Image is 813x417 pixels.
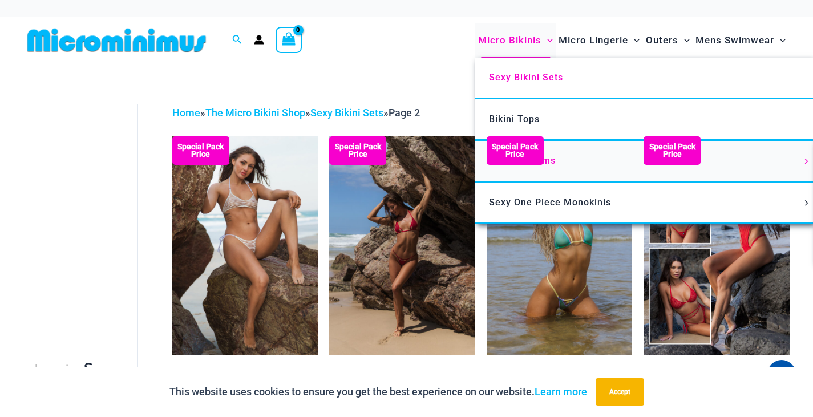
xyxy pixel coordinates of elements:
[628,26,640,55] span: Menu Toggle
[172,136,318,355] a: Tide Lines White 350 Halter Top 470 Thong 05 Tide Lines White 350 Halter Top 470 Thong 03Tide Lin...
[475,23,556,58] a: Micro BikinisMenu ToggleMenu Toggle
[487,136,633,355] img: Kaia Electric Green 305 Top 445 Thong 04
[172,143,229,158] b: Special Pack Price
[646,26,678,55] span: Outers
[205,107,305,119] a: The Micro Bikini Shop
[329,143,386,158] b: Special Pack Price
[276,27,302,53] a: View Shopping Cart, empty
[644,136,790,355] img: Collection Pack
[329,136,475,355] img: Hurricane Red 3277 Tri Top 4277 Thong Bottom 05
[541,26,553,55] span: Menu Toggle
[596,378,644,406] button: Accept
[478,26,541,55] span: Micro Bikinis
[489,155,556,166] span: Bikini Bottoms
[489,197,611,208] span: Sexy One Piece Monokinis
[535,386,587,398] a: Learn more
[169,383,587,400] p: This website uses cookies to ensure you get the best experience on our website.
[29,362,84,376] span: shopping
[29,359,98,417] h3: Sexy Bikini Sets
[693,23,788,58] a: Mens SwimwearMenu ToggleMenu Toggle
[678,26,690,55] span: Menu Toggle
[474,21,790,59] nav: Site Navigation
[172,107,420,119] span: » » »
[389,107,420,119] span: Page 2
[232,33,242,47] a: Search icon link
[254,35,264,45] a: Account icon link
[489,72,563,83] span: Sexy Bikini Sets
[172,136,318,355] img: Tide Lines White 350 Halter Top 470 Thong 05
[489,114,540,124] span: Bikini Tops
[774,26,786,55] span: Menu Toggle
[310,107,383,119] a: Sexy Bikini Sets
[487,136,633,355] a: Kaia Electric Green 305 Top 445 Thong 04 Kaia Electric Green 305 Top 445 Thong 05Kaia Electric Gr...
[644,136,790,355] a: Collection Pack Crystal Waves 305 Tri Top 4149 Thong 01Crystal Waves 305 Tri Top 4149 Thong 01
[559,26,628,55] span: Micro Lingerie
[487,143,544,158] b: Special Pack Price
[556,23,642,58] a: Micro LingerieMenu ToggleMenu Toggle
[29,95,131,323] iframe: TrustedSite Certified
[800,159,813,164] span: Menu Toggle
[644,143,701,158] b: Special Pack Price
[800,200,813,206] span: Menu Toggle
[23,27,211,53] img: MM SHOP LOGO FLAT
[329,136,475,355] a: Hurricane Red 3277 Tri Top 4277 Thong Bottom 05 Hurricane Red 3277 Tri Top 4277 Thong Bottom 06Hu...
[172,107,200,119] a: Home
[695,26,774,55] span: Mens Swimwear
[643,23,693,58] a: OutersMenu ToggleMenu Toggle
